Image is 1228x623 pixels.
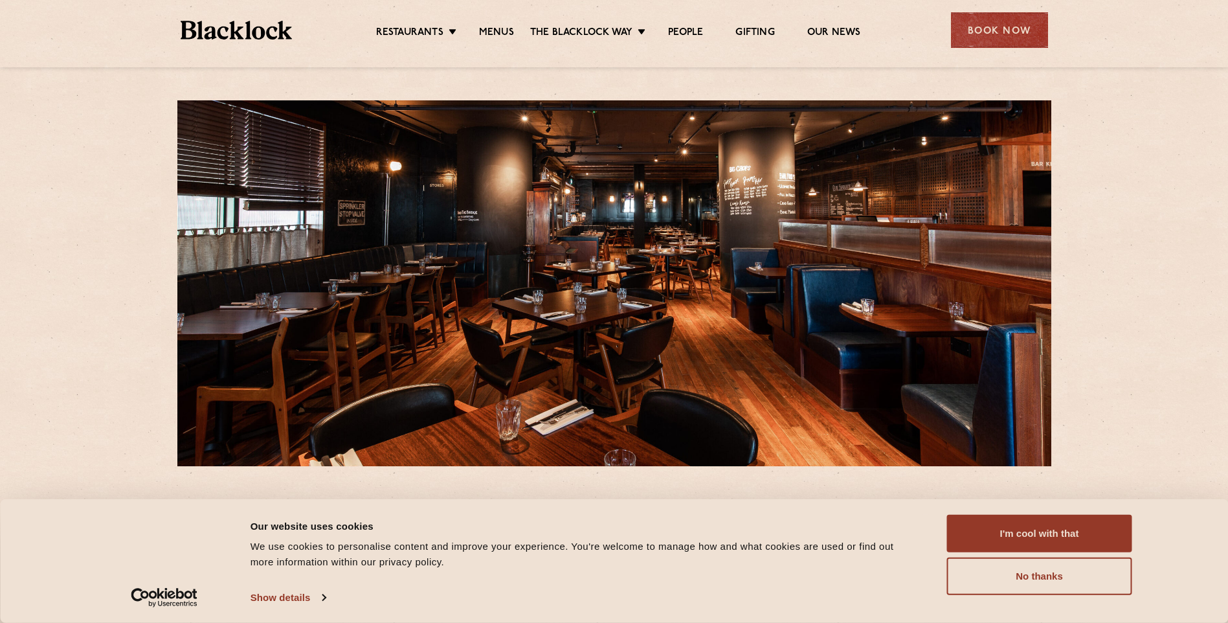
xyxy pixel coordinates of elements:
div: Book Now [951,12,1048,48]
a: Menus [479,27,514,41]
a: Restaurants [376,27,443,41]
button: No thanks [947,558,1132,595]
a: The Blacklock Way [530,27,632,41]
a: People [668,27,703,41]
a: Show details [251,588,326,607]
a: Our News [807,27,861,41]
img: BL_Textured_Logo-footer-cropped.svg [181,21,293,40]
div: Our website uses cookies [251,518,918,534]
a: Gifting [735,27,774,41]
a: Usercentrics Cookiebot - opens in a new window [107,588,221,607]
button: I'm cool with that [947,515,1132,552]
div: We use cookies to personalise content and improve your experience. You're welcome to manage how a... [251,539,918,570]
